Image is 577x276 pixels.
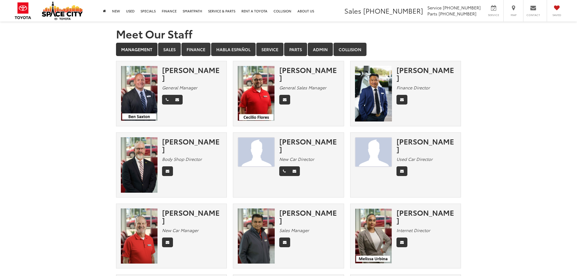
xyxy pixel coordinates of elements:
a: Sales [158,43,181,56]
em: Body Shop Director [162,156,202,162]
span: Contact [526,13,540,17]
a: Email [289,166,300,176]
img: Sean Patterson [121,137,158,193]
a: Email [162,166,173,176]
a: Management [116,43,158,56]
span: Parts [427,11,437,17]
a: Email [172,95,183,105]
a: Email [279,238,290,247]
a: Parts [284,43,307,56]
span: Service [427,5,442,11]
a: Admin [308,43,333,56]
div: Department Tabs [116,43,461,57]
span: [PHONE_NUMBER] [443,5,481,11]
img: Space City Toyota [42,1,83,20]
div: [PERSON_NAME] [162,66,222,82]
a: Finance [181,43,211,56]
span: [PHONE_NUMBER] [439,11,476,17]
a: Email [396,95,407,105]
em: General Sales Manager [279,85,326,91]
em: Internet Director [396,227,430,233]
img: Ben Saxton [121,66,158,121]
img: David Hardy [121,208,158,264]
div: [PERSON_NAME] [279,137,339,153]
h1: Meet Our Staff [116,28,461,40]
img: Melissa Urbina [355,208,392,263]
span: Map [507,13,520,17]
a: Email [396,238,407,247]
span: Sales [344,6,361,15]
div: [PERSON_NAME] [279,208,339,224]
a: Phone [162,95,172,105]
em: Finance Director [396,85,430,91]
div: [PERSON_NAME] [396,137,456,153]
em: New Car Manager [162,227,198,233]
div: [PERSON_NAME] [162,137,222,153]
span: Service [487,13,500,17]
div: [PERSON_NAME] [162,208,222,224]
a: Service [256,43,284,56]
div: [PERSON_NAME] [396,208,456,224]
img: JAMES TAYLOR [238,137,275,167]
img: Nam Pham [355,66,392,121]
span: [PHONE_NUMBER] [363,6,423,15]
a: Email [396,166,407,176]
a: Email [279,95,290,105]
div: [PERSON_NAME] [396,66,456,82]
em: Used Car Director [396,156,433,162]
a: Email [162,238,173,247]
div: [PERSON_NAME] [279,66,339,82]
img: Cecilio Flores [238,66,275,121]
em: General Manager [162,85,197,91]
em: Sales Manager [279,227,309,233]
img: Oz Ali [238,208,275,264]
a: Collision [333,43,366,56]
span: Saved [550,13,563,17]
em: New Car Director [279,156,314,162]
a: Habla Español [211,43,256,56]
img: Marco Compean [355,137,392,167]
a: Phone [279,166,289,176]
